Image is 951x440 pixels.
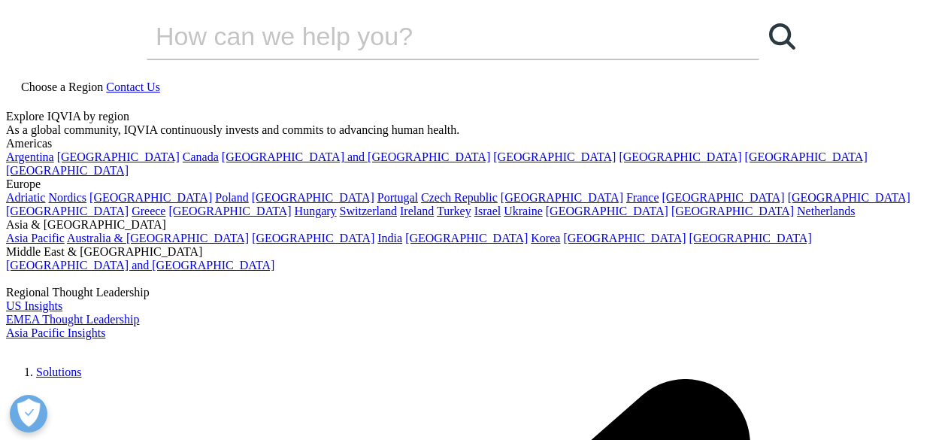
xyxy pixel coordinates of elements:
div: As a global community, IQVIA continuously invests and commits to advancing human health. [6,123,945,137]
a: US Insights [6,299,62,312]
a: Hungary [295,205,337,217]
a: Czech Republic [421,191,498,204]
input: Buscar [147,14,716,59]
a: [GEOGRAPHIC_DATA] and [GEOGRAPHIC_DATA] [6,259,274,272]
a: Greece [132,205,165,217]
a: [GEOGRAPHIC_DATA] [745,150,868,163]
a: [GEOGRAPHIC_DATA] [252,191,374,204]
a: Australia & [GEOGRAPHIC_DATA] [67,232,249,244]
a: [GEOGRAPHIC_DATA] [493,150,616,163]
a: Ukraine [504,205,543,217]
a: Buscar [759,14,804,59]
a: India [377,232,402,244]
a: [GEOGRAPHIC_DATA] [89,191,212,204]
a: [GEOGRAPHIC_DATA] [671,205,794,217]
div: Americas [6,137,945,150]
a: France [626,191,659,204]
a: [GEOGRAPHIC_DATA] [619,150,741,163]
a: [GEOGRAPHIC_DATA] [168,205,291,217]
a: Turkey [437,205,471,217]
a: Asia Pacific Insights [6,326,105,339]
a: Switzerland [340,205,397,217]
a: [GEOGRAPHIC_DATA] [405,232,528,244]
div: Asia & [GEOGRAPHIC_DATA] [6,218,945,232]
a: Israel [474,205,501,217]
button: Abrir preferencias [10,395,47,432]
a: Korea [531,232,560,244]
div: Europe [6,178,945,191]
a: [GEOGRAPHIC_DATA] [6,164,129,177]
a: Argentina [6,150,54,163]
a: Ireland [400,205,434,217]
span: Choose a Region [21,80,103,93]
a: [GEOGRAPHIC_DATA] [546,205,668,217]
a: [GEOGRAPHIC_DATA] [689,232,812,244]
a: Netherlands [797,205,855,217]
a: [GEOGRAPHIC_DATA] [6,205,129,217]
a: Portugal [377,191,418,204]
a: [GEOGRAPHIC_DATA] [501,191,623,204]
svg: Search [769,23,795,50]
a: [GEOGRAPHIC_DATA] and [GEOGRAPHIC_DATA] [222,150,490,163]
a: [GEOGRAPHIC_DATA] [788,191,910,204]
div: Explore IQVIA by region [6,110,945,123]
a: Asia Pacific [6,232,65,244]
a: Poland [215,191,248,204]
a: [GEOGRAPHIC_DATA] [57,150,180,163]
a: [GEOGRAPHIC_DATA] [662,191,785,204]
a: Contact Us [106,80,160,93]
div: Middle East & [GEOGRAPHIC_DATA] [6,245,945,259]
a: [GEOGRAPHIC_DATA] [252,232,374,244]
a: EMEA Thought Leadership [6,313,139,326]
div: Regional Thought Leadership [6,286,945,299]
a: Solutions [36,366,81,378]
a: [GEOGRAPHIC_DATA] [563,232,686,244]
a: Canada [183,150,219,163]
a: Adriatic [6,191,45,204]
a: Nordics [48,191,86,204]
